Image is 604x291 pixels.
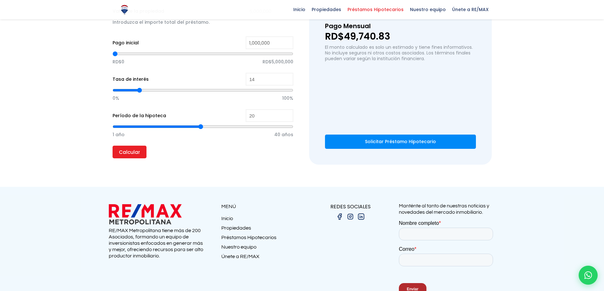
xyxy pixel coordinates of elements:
[246,109,293,122] input: Years
[302,203,399,211] p: REDES SOCIALES
[221,215,302,225] a: Inicio
[221,225,302,234] a: Propiedades
[347,213,354,220] img: instagram.png
[119,4,130,15] img: Logo de REMAX
[221,203,302,211] p: MENÚ
[113,146,146,158] input: Calcular
[449,5,492,14] span: Únete a RE/MAX
[308,5,344,14] span: Propiedades
[109,203,182,226] img: remax metropolitana logo
[113,130,125,139] span: 1 año
[274,130,293,139] span: 40 años
[344,5,407,14] span: Préstamos Hipotecarios
[109,227,205,259] p: RE/MAX Metropolitana tiene más de 200 Asociados, formando un equipo de inversionistas enfocados e...
[113,39,139,47] label: Pago inicial
[246,36,293,49] input: RD$
[221,253,302,263] a: Únete a RE/MAX
[246,73,293,85] input: %
[282,93,293,103] span: 100%
[113,75,149,83] label: Tasa de interés
[221,244,302,253] a: Nuestro equipo
[113,19,210,25] span: Introduzca el importe total del préstamo.
[325,32,476,41] p: RD$49,740.83
[113,93,119,103] span: 0%
[113,112,166,120] label: Período de la hipoteca
[290,5,308,14] span: Inicio
[113,57,124,66] span: RD$0
[336,213,343,220] img: facebook.png
[221,234,302,244] a: Préstamos Hipotecarios
[263,57,293,66] span: RD$5,000,000
[325,21,476,32] h3: Pago Mensual
[407,5,449,14] span: Nuestro equipo
[399,203,496,215] p: Manténte al tanto de nuestras noticias y novedades del mercado inmobiliario.
[357,213,365,220] img: linkedin.png
[325,44,476,61] p: El monto calculado es solo un estimado y tiene fines informativos. No incluye seguros ni otros co...
[325,135,476,149] a: Solicitar Préstamo Hipotecario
